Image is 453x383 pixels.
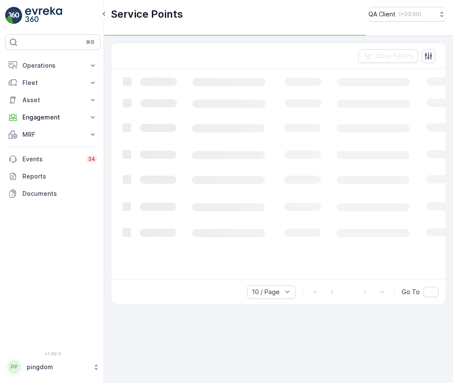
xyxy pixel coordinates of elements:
p: ⌘B [86,39,94,46]
a: Reports [5,168,101,185]
p: MRF [22,130,83,139]
span: Go To [402,288,420,296]
p: Engagement [22,113,83,122]
p: Reports [22,172,97,181]
p: Asset [22,96,83,104]
button: Operations [5,57,101,74]
button: QA Client(+03:00) [368,7,446,22]
p: QA Client [368,10,396,19]
p: pingdom [27,363,88,371]
div: PP [7,360,21,374]
button: PPpingdom [5,358,101,376]
button: Clear Filters [358,49,418,63]
button: MRF [5,126,101,143]
p: Service Points [111,7,183,21]
img: logo_light-DOdMpM7g.png [25,7,62,24]
button: Asset [5,91,101,109]
p: Events [22,155,81,163]
span: v 1.49.0 [5,351,101,356]
img: logo [5,7,22,24]
p: Operations [22,61,83,70]
a: Documents [5,185,101,202]
p: Fleet [22,78,83,87]
button: Fleet [5,74,101,91]
p: ( +03:00 ) [399,11,421,18]
p: Clear Filters [375,52,413,60]
p: Documents [22,189,97,198]
button: Engagement [5,109,101,126]
a: Events34 [5,151,101,168]
p: 34 [88,156,95,163]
